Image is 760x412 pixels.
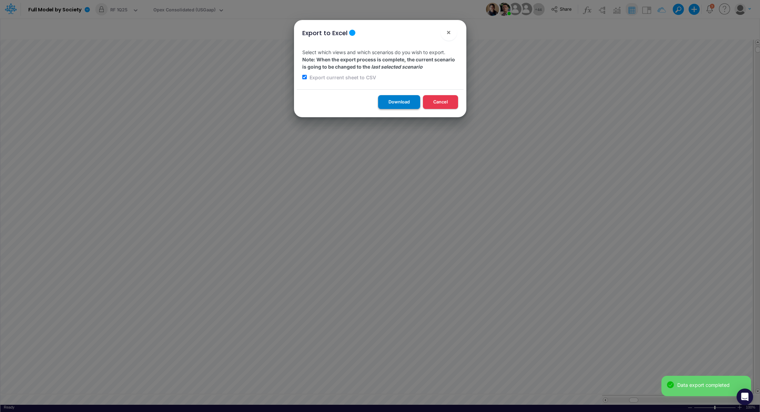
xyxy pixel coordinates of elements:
[302,57,455,70] strong: Note: When the export process is complete, the current scenario is going to be changed to the
[302,28,347,38] div: Export to Excel
[308,74,376,81] label: Export current sheet to CSV
[446,28,451,36] span: ×
[378,95,420,109] button: Download
[349,30,355,36] div: Tooltip anchor
[423,95,458,109] button: Cancel
[677,381,746,389] div: Data export completed
[371,64,423,70] em: last selected scenario
[440,24,457,41] button: Close
[297,43,464,89] div: Select which views and which scenarios do you wish to export.
[737,389,753,405] div: Open Intercom Messenger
